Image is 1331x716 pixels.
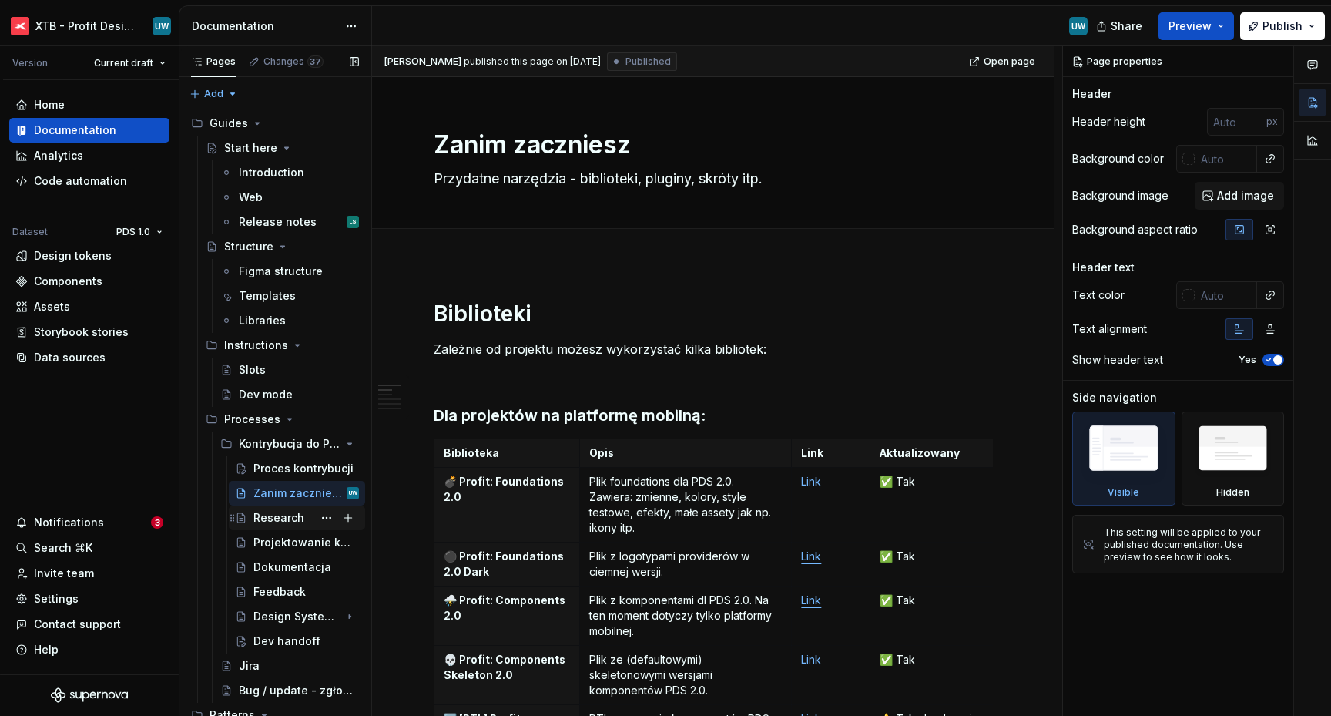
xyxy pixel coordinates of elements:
a: Feedback [229,580,365,604]
p: Plik z logotypami providerów w ciemnej wersji. [589,549,783,580]
div: Templates [239,288,296,304]
p: ✅ Tak [880,549,1006,564]
strong: ⛈️ Profit: Components 2.0 [444,593,568,622]
div: Start here [224,140,277,156]
span: [PERSON_NAME] [384,55,461,68]
span: Share [1111,18,1142,34]
div: Show header text [1072,352,1163,368]
div: LS [350,214,357,230]
a: Dokumentacja [229,555,365,580]
div: Side navigation [1072,390,1157,405]
div: Background image [1072,188,1168,203]
div: Projektowanie komponentu [253,535,356,550]
div: Changes [263,55,324,68]
a: Assets [9,294,169,319]
div: Version [12,57,48,69]
a: Invite team [9,561,169,586]
p: ✅ Tak [880,593,1006,608]
div: XTB - Profit Design System [35,18,134,34]
a: Dev mode [214,382,365,407]
a: Slots [214,358,365,382]
span: Add [204,88,223,100]
div: UW [1071,20,1085,32]
div: Help [34,642,59,657]
div: published this page on [DATE] [464,55,601,68]
span: PDS 1.0 [116,226,150,238]
div: Introduction [239,165,304,180]
div: Components [34,274,102,289]
a: Analytics [9,143,169,168]
strong: Link [801,446,823,459]
button: Search ⌘K [9,536,169,560]
p: Plik foundations dla PDS 2.0. Zawiera: zmienne, kolory, style testowe, efekty, małe assety jak np... [589,474,783,536]
div: Slots [239,362,266,378]
a: Introduction [214,160,365,185]
a: Home [9,92,169,117]
strong: 💣 Profit: Foundations 2.0 [444,475,566,503]
a: Figma structure [214,259,365,284]
div: Research [253,510,304,526]
input: Auto [1207,108,1266,136]
div: Data sources [34,350,106,365]
div: Invite team [34,566,94,581]
span: Add image [1217,188,1274,203]
a: Structure [199,234,365,259]
div: Hidden [1182,412,1285,506]
label: Yes [1239,354,1256,366]
button: Current draft [87,52,173,74]
a: Code automation [9,169,169,193]
div: Notifications [34,515,104,530]
span: 37 [307,55,324,68]
a: Design System review [229,604,365,629]
div: Assets [34,299,70,314]
div: Instructions [199,333,365,358]
h1: Biblioteki [434,300,993,328]
textarea: Zanim zaczniesz [431,126,990,163]
div: Kontrybucja do PDS [214,432,365,456]
a: Components [9,269,169,294]
span: Open page [984,55,1035,68]
a: Open page [964,51,1042,72]
div: Dokumentacja [253,560,331,575]
div: Processes [224,412,280,427]
p: ✅ Tak [880,474,1006,489]
div: Search ⌘K [34,540,92,556]
span: 3 [151,516,163,529]
a: Documentation [9,118,169,143]
div: Background aspect ratio [1072,222,1198,237]
div: Code automation [34,173,127,189]
button: Publish [1240,12,1325,40]
div: Text alignment [1072,321,1147,337]
a: Link [801,550,821,563]
h3: Dla projektów na platformę mobilną: [434,405,993,426]
div: Design tokens [34,248,112,264]
a: Proces kontrybucji [229,456,365,481]
a: Research [229,506,365,530]
button: XTB - Profit Design SystemUW [3,9,176,42]
div: Release notes [239,214,317,230]
a: Libraries [214,308,365,333]
div: Visible [1072,412,1175,506]
div: Instructions [224,338,288,353]
a: Supernova Logo [51,687,128,703]
div: This setting will be applied to your published documentation. Use preview to see how it looks. [1104,526,1274,563]
strong: 💀 Profit: Components Skeleton 2.0 [444,653,568,681]
div: Jira [239,658,260,674]
textarea: Przydatne narzędzia - biblioteki, pluginy, skróty itp. [431,166,990,191]
div: Header text [1072,260,1135,275]
div: Background color [1072,151,1164,166]
p: ✅ Tak [880,652,1006,667]
a: Dev handoff [229,629,365,654]
div: Processes [199,407,365,432]
div: Home [34,97,65,113]
a: Link [801,593,821,607]
p: px [1266,116,1278,128]
p: Zależnie od projektu możesz wykorzystać kilka bibliotek: [434,340,993,358]
a: Design tokens [9,244,169,268]
div: Storybook stories [34,324,129,340]
a: Start here [199,136,365,160]
div: Hidden [1216,486,1249,499]
button: Preview [1158,12,1234,40]
div: Documentation [34,123,116,138]
div: Kontrybucja do PDS [239,436,340,452]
